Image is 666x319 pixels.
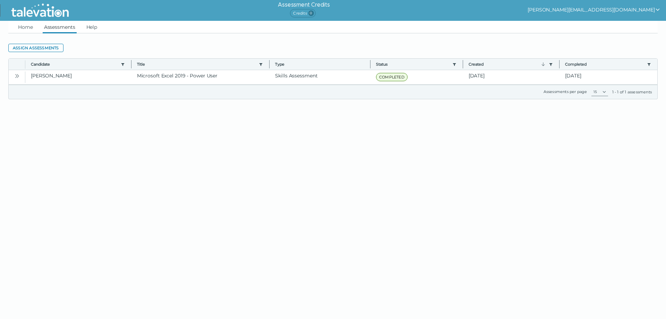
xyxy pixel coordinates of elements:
clr-dg-cell: [DATE] [560,70,657,84]
button: Created [469,61,546,67]
div: 1 - 1 of 1 assessments [612,89,652,95]
button: Open [13,72,21,80]
label: Assessments per page [544,89,587,94]
span: Credits [290,9,315,17]
button: created filter [548,61,554,67]
button: Column resize handle [267,57,272,72]
h6: Assessment Credits [278,1,330,9]
button: Candidate [31,61,118,67]
button: Status [376,61,450,67]
button: Column resize handle [557,57,562,72]
cds-icon: Open [14,73,20,79]
a: Home [17,21,34,33]
span: 0 [308,10,314,16]
button: Title [137,61,256,67]
button: Assign assessments [8,44,63,52]
img: Talevation_Logo_Transparent_white.png [8,2,72,19]
span: COMPLETED [376,73,408,81]
a: Help [85,21,99,33]
clr-dg-cell: Microsoft Excel 2019 - Power User [131,70,270,84]
button: status filter [452,61,457,67]
a: Assessments [43,21,77,33]
button: Column resize handle [129,57,134,72]
clr-dg-cell: [PERSON_NAME] [25,70,131,84]
button: Completed [565,61,644,67]
clr-dg-cell: [DATE] [463,70,560,84]
button: completed filter [646,61,652,67]
clr-dg-cell: Skills Assessment [270,70,370,84]
button: title filter [258,61,264,67]
button: candidate filter [120,61,126,67]
button: Column resize handle [461,57,465,72]
button: show user actions [528,6,660,14]
button: Column resize handle [368,57,373,72]
span: Type [275,61,365,67]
